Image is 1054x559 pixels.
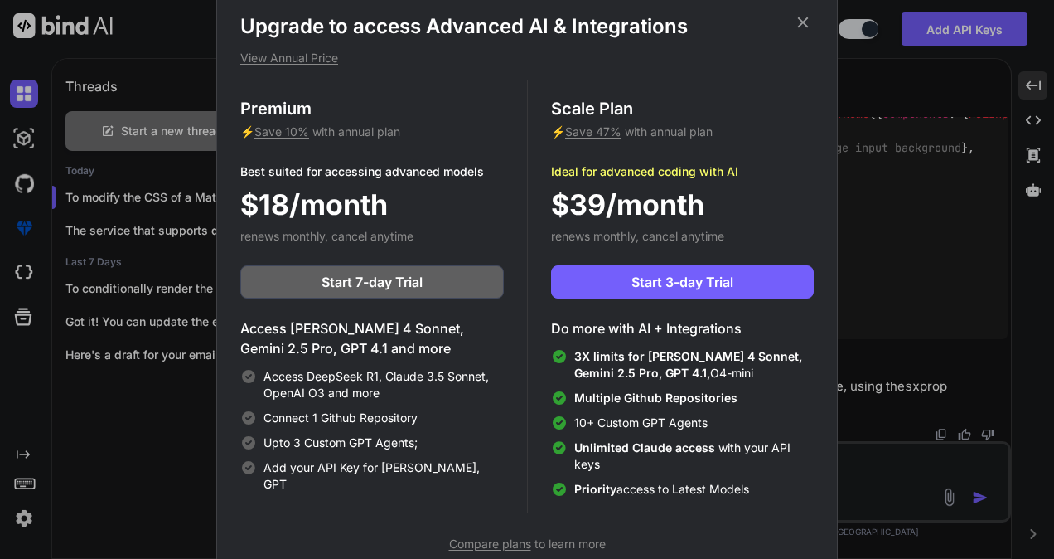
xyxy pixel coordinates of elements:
[240,265,504,299] button: Start 7-day Trial
[240,97,504,120] h3: Premium
[551,124,814,140] p: ⚡ with annual plan
[240,318,504,358] h4: Access [PERSON_NAME] 4 Sonnet, Gemini 2.5 Pro, GPT 4.1 and more
[240,183,388,226] span: $18/month
[551,318,814,338] h4: Do more with AI + Integrations
[574,440,814,473] span: with your API keys
[551,97,814,120] h3: Scale Plan
[263,410,418,426] span: Connect 1 Github Repository
[240,124,504,140] p: ⚡ with annual plan
[322,272,423,292] span: Start 7-day Trial
[263,435,418,451] span: Upto 3 Custom GPT Agents;
[240,13,814,40] h1: Upgrade to access Advanced AI & Integrations
[565,124,621,139] span: Save 47%
[240,50,814,66] p: View Annual Price
[240,229,413,243] span: renews monthly, cancel anytime
[263,368,504,401] span: Access DeepSeek R1, Claude 3.5 Sonnet, OpenAI O3 and more
[574,481,749,498] span: access to Latest Models
[449,537,606,551] span: to learn more
[574,391,737,405] span: Multiple Github Repositories
[240,163,504,180] p: Best suited for accessing advanced models
[551,183,704,226] span: $39/month
[551,163,814,180] p: Ideal for advanced coding with AI
[631,272,733,292] span: Start 3-day Trial
[449,537,531,551] span: Compare plans
[254,124,309,139] span: Save 10%
[574,482,616,496] span: Priority
[551,265,814,299] button: Start 3-day Trial
[551,229,724,243] span: renews monthly, cancel anytime
[574,349,802,380] span: 3X limits for [PERSON_NAME] 4 Sonnet, Gemini 2.5 Pro, GPT 4.1,
[574,440,718,454] span: Unlimited Claude access
[263,459,504,493] span: Add your API Key for [PERSON_NAME], GPT
[574,415,708,431] span: 10+ Custom GPT Agents
[574,348,814,382] span: O4-mini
